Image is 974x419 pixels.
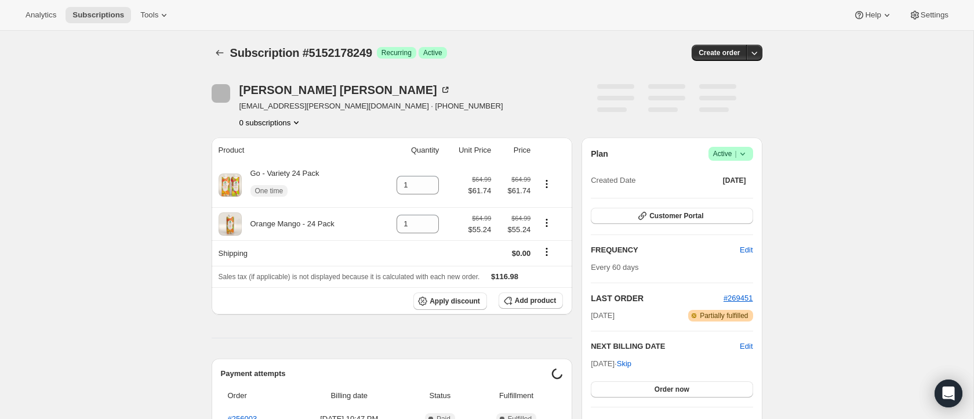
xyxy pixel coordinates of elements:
[723,176,746,185] span: [DATE]
[617,358,631,370] span: Skip
[66,7,131,23] button: Subscriptions
[423,48,442,57] span: Active
[591,148,608,160] h2: Plan
[865,10,881,20] span: Help
[221,368,552,380] h2: Payment attempts
[935,380,962,407] div: Open Intercom Messenger
[212,240,378,266] th: Shipping
[472,176,491,183] small: $64.99
[239,117,303,128] button: Product actions
[902,7,955,23] button: Settings
[133,7,177,23] button: Tools
[591,310,615,322] span: [DATE]
[468,185,492,197] span: $61.74
[512,249,531,258] span: $0.00
[19,7,63,23] button: Analytics
[140,10,158,20] span: Tools
[381,48,412,57] span: Recurring
[724,294,753,302] a: #269451
[537,245,556,258] button: Shipping actions
[212,84,230,103] span: Brooke Villalobos
[498,224,530,236] span: $55.24
[537,216,556,229] button: Product actions
[511,215,530,222] small: $64.99
[610,355,638,373] button: Skip
[468,224,492,236] span: $55.24
[591,263,638,272] span: Every 60 days
[242,218,335,230] div: Orange Mango - 24 Pack
[713,148,748,160] span: Active
[591,292,724,304] h2: LAST ORDER
[498,185,530,197] span: $61.74
[413,292,487,310] button: Apply discount
[515,296,556,305] span: Add product
[72,10,124,20] span: Subscriptions
[491,272,518,281] span: $116.98
[591,359,631,368] span: [DATE] ·
[219,273,480,281] span: Sales tax (if applicable) is not displayed because it is calculated with each new order.
[537,178,556,190] button: Product actions
[219,174,242,197] img: product img
[410,390,470,402] span: Status
[591,175,635,186] span: Created Date
[255,186,284,196] span: One time
[591,208,753,224] button: Customer Portal
[591,381,753,398] button: Order now
[242,168,319,203] div: Go - Variety 24 Pack
[921,10,948,20] span: Settings
[740,341,753,352] button: Edit
[295,390,404,402] span: Billing date
[655,385,689,394] span: Order now
[239,84,451,96] div: [PERSON_NAME] [PERSON_NAME]
[735,149,736,158] span: |
[212,45,228,61] button: Subscriptions
[700,311,748,320] span: Partially fulfilled
[716,172,753,189] button: [DATE]
[649,211,703,221] span: Customer Portal
[26,10,56,20] span: Analytics
[733,241,759,259] button: Edit
[740,244,753,256] span: Edit
[219,212,242,236] img: product img
[221,383,292,409] th: Order
[442,138,495,163] th: Unit Price
[472,215,491,222] small: $64.99
[511,176,530,183] small: $64.99
[378,138,443,163] th: Quantity
[724,292,753,304] button: #269451
[430,297,480,306] span: Apply discount
[591,341,740,352] h2: NEXT BILLING DATE
[230,46,372,59] span: Subscription #5152178249
[477,390,556,402] span: Fulfillment
[699,48,740,57] span: Create order
[499,292,563,309] button: Add product
[846,7,899,23] button: Help
[692,45,747,61] button: Create order
[495,138,534,163] th: Price
[239,100,503,112] span: [EMAIL_ADDRESS][PERSON_NAME][DOMAIN_NAME] · [PHONE_NUMBER]
[591,244,740,256] h2: FREQUENCY
[212,138,378,163] th: Product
